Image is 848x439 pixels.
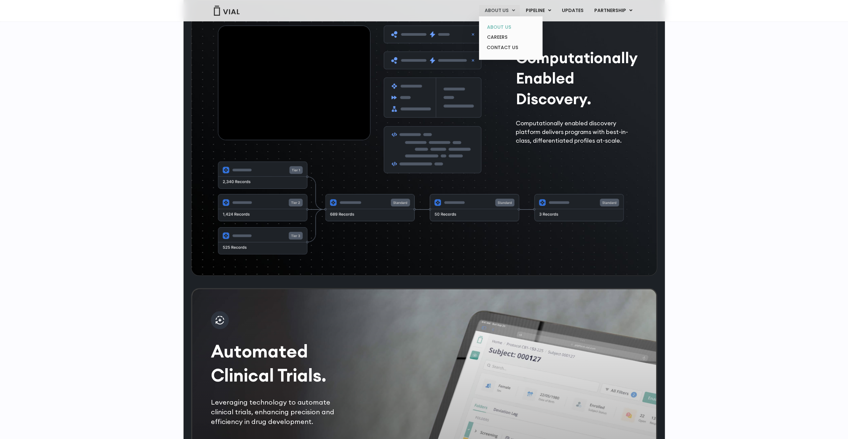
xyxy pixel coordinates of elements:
a: UPDATES [556,5,588,16]
a: PIPELINEMenu Toggle [520,5,556,16]
img: Vial Logo [213,6,240,16]
h2: Computationally Enabled Discovery. [516,47,632,109]
img: Clip art of grey boxes with purple symbols and fake code [384,25,481,173]
a: ABOUT USMenu Toggle [479,5,520,16]
p: Leveraging technology to automate clinical trials, enhancing precision and efficiency in drug dev... [211,397,351,426]
h2: Automated Clinical Trials. [211,339,351,387]
a: ABOUT US [481,22,540,32]
a: CONTACT US [481,42,540,53]
a: PARTNERSHIPMenu Toggle [589,5,637,16]
p: Computationally enabled discovery platform delivers programs with best-in-class, differentiated p... [516,119,632,145]
img: Flowchart [218,161,624,255]
a: CAREERS [481,32,540,42]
